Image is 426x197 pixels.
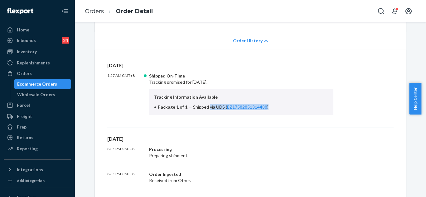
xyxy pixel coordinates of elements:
[4,122,71,132] a: Prep
[4,133,71,143] a: Returns
[59,5,71,17] button: Close Navigation
[402,5,415,17] button: Open account menu
[17,113,32,120] div: Freight
[188,104,192,110] span: —
[17,81,57,87] div: Ecommerce Orders
[149,146,333,152] div: Processing
[17,60,50,66] div: Replenishments
[17,91,55,98] div: Wholesale Orders
[80,2,158,21] ol: breadcrumbs
[149,171,333,177] div: Order Ingested
[149,73,333,79] div: Shipped On-Time
[4,144,71,154] a: Reporting
[17,70,32,77] div: Orders
[375,5,387,17] button: Open Search Box
[107,73,144,115] p: 1:57 AM GMT+8
[4,68,71,78] a: Orders
[409,83,421,115] button: Help Center
[4,100,71,110] a: Parcel
[107,62,394,69] p: [DATE]
[107,171,144,184] p: 8:31 PM GMT+8
[17,49,37,55] div: Inventory
[116,8,153,15] a: Order Detail
[107,146,144,159] p: 8:31 PM GMT+8
[17,102,30,108] div: Parcel
[4,47,71,57] a: Inventory
[227,104,267,110] a: EZ17582851314488
[17,124,27,130] div: Prep
[7,8,33,14] img: Flexport logo
[154,94,328,100] p: Tracking Information Available
[4,177,71,185] a: Add Integration
[85,8,104,15] a: Orders
[62,37,69,44] div: 24
[17,37,36,44] div: Inbounds
[158,104,187,110] span: Package 1 of 1
[17,146,38,152] div: Reporting
[17,167,43,173] div: Integrations
[17,178,45,183] div: Add Integration
[4,25,71,35] a: Home
[4,35,71,45] a: Inbounds24
[4,58,71,68] a: Replenishments
[149,171,333,184] div: Received from Other.
[14,90,71,100] a: Wholesale Orders
[193,104,269,110] span: Shipped via UDS ( )
[4,111,71,121] a: Freight
[17,27,29,33] div: Home
[389,5,401,17] button: Open notifications
[4,165,71,175] button: Integrations
[149,146,333,159] div: Preparing shipment.
[233,38,263,44] span: Order History
[149,73,333,115] div: Tracking promised for [DATE].
[14,79,71,89] a: Ecommerce Orders
[107,135,394,143] p: [DATE]
[17,134,33,141] div: Returns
